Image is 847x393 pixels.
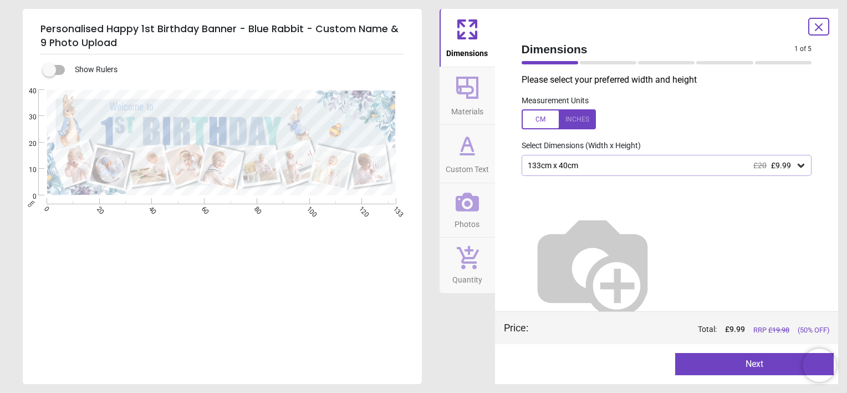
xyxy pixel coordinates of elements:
[675,353,834,375] button: Next
[513,140,641,152] label: Select Dimensions (Width x Height)
[522,41,795,57] span: Dimensions
[798,325,829,335] span: (50% OFF)
[504,321,528,335] div: Price :
[451,101,483,118] span: Materials
[725,324,745,335] span: £
[771,161,791,170] span: £9.99
[522,74,821,86] p: Please select your preferred width and height
[729,325,745,334] span: 9.99
[16,87,37,96] span: 40
[440,183,495,238] button: Photos
[768,326,789,334] span: £ 19.98
[440,67,495,125] button: Materials
[452,269,482,286] span: Quantity
[40,18,404,54] h5: Personalised Happy 1st Birthday Banner - Blue Rabbit - Custom Name & 9 Photo Upload
[522,95,589,107] label: Measurement Units
[522,194,664,336] img: Helper for size comparison
[455,214,479,230] span: Photos
[16,139,37,149] span: 20
[794,44,812,54] span: 1 of 5
[527,161,796,170] div: 133cm x 40cm
[440,9,495,67] button: Dimensions
[16,113,37,122] span: 30
[803,349,836,382] iframe: Brevo live chat
[440,125,495,183] button: Custom Text
[49,63,422,77] div: Show Rulers
[545,324,830,335] div: Total:
[753,325,789,335] span: RRP
[753,161,767,170] span: £20
[446,159,489,175] span: Custom Text
[440,238,495,293] button: Quantity
[16,192,37,201] span: 0
[16,165,37,175] span: 10
[446,43,488,59] span: Dimensions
